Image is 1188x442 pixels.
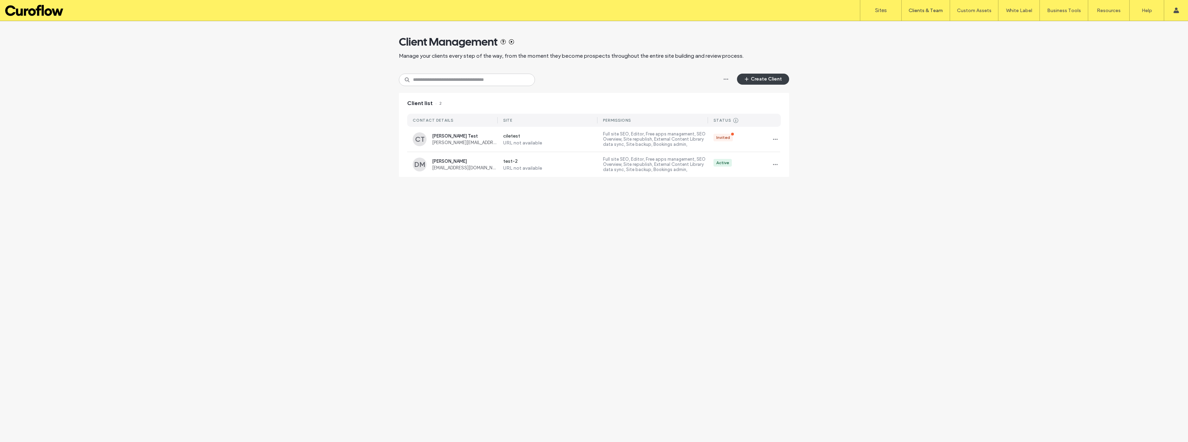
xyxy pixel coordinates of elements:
label: Custom Assets [957,8,991,13]
span: Client list [407,100,433,107]
div: DM [413,158,427,171]
label: White Label [1006,8,1032,13]
span: [PERSON_NAME] [432,159,498,164]
span: [EMAIL_ADDRESS][DOMAIN_NAME] [432,165,498,170]
label: URL not available [503,140,598,146]
label: Sites [875,7,887,13]
div: CT [413,132,427,146]
label: test-2 [503,158,598,165]
span: Client Management [399,35,498,49]
label: Business Tools [1047,8,1081,13]
label: URL not available [503,165,598,171]
span: Manage your clients every step of the way, from the moment they become prospects throughout the e... [399,52,744,60]
label: Full site SEO, Editor, Free apps management, SEO Overview, Site republish, External Content Libra... [603,157,708,172]
a: CT[PERSON_NAME] Test[PERSON_NAME][EMAIL_ADDRESS][DOMAIN_NAME]ciletestURL not availableFull site S... [407,127,781,152]
div: STATUS [713,118,731,123]
label: Clients & Team [909,8,943,13]
div: CONTACT DETAILS [413,118,453,123]
button: Create Client [737,74,789,85]
label: Resources [1097,8,1121,13]
div: Active [716,160,729,166]
span: [PERSON_NAME][EMAIL_ADDRESS][DOMAIN_NAME] [432,140,498,145]
label: Full site SEO, Editor, Free apps management, SEO Overview, Site republish, External Content Libra... [603,131,708,147]
label: Help [1142,8,1152,13]
div: PERMISSIONS [603,118,631,123]
label: ciletest [503,133,598,140]
div: SITE [503,118,512,123]
a: DM[PERSON_NAME][EMAIL_ADDRESS][DOMAIN_NAME]test-2URL not availableFull site SEO, Editor, Free app... [407,152,781,177]
span: [PERSON_NAME] Test [432,133,498,139]
span: 2 [435,100,442,107]
div: Invited [716,134,730,141]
